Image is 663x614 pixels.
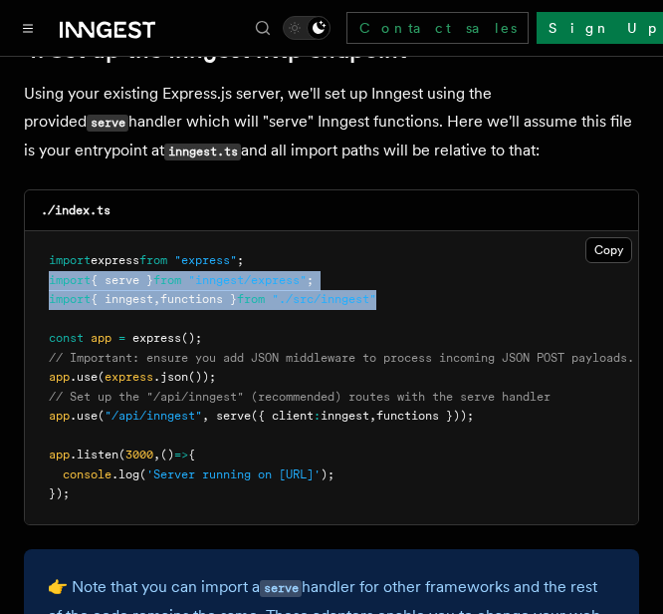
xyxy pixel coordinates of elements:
[91,273,153,287] span: { serve }
[251,16,275,40] button: Find something...
[98,409,105,423] span: (
[49,331,84,345] span: const
[188,448,195,461] span: {
[63,467,111,481] span: console
[91,292,153,306] span: { inngest
[49,486,70,500] span: });
[376,409,474,423] span: functions }));
[321,409,369,423] span: inngest
[237,253,244,267] span: ;
[91,331,111,345] span: app
[70,370,98,384] span: .use
[70,448,118,461] span: .listen
[160,448,174,461] span: ()
[369,409,376,423] span: ,
[153,292,160,306] span: ,
[105,370,153,384] span: express
[153,370,188,384] span: .json
[174,448,188,461] span: =>
[146,467,321,481] span: 'Server running on [URL]'
[49,370,70,384] span: app
[283,16,331,40] button: Toggle dark mode
[49,253,91,267] span: import
[585,237,632,263] button: Copy
[237,292,265,306] span: from
[188,370,216,384] span: ());
[164,144,241,160] code: inngest.ts
[153,448,160,461] span: ,
[153,273,181,287] span: from
[98,370,105,384] span: (
[118,331,125,345] span: =
[174,253,237,267] span: "express"
[91,253,139,267] span: express
[260,577,302,596] a: serve
[41,203,110,217] code: ./index.ts
[49,351,634,365] span: // Important: ensure you add JSON middleware to process incoming JSON POST payloads.
[87,115,128,132] code: serve
[307,273,314,287] span: ;
[49,409,70,423] span: app
[105,409,202,423] span: "/api/inngest"
[160,292,237,306] span: functions }
[49,390,551,404] span: // Set up the "/api/inngest" (recommended) routes with the serve handler
[111,467,139,481] span: .log
[251,409,314,423] span: ({ client
[139,253,167,267] span: from
[125,448,153,461] span: 3000
[24,80,639,165] p: Using your existing Express.js server, we'll set up Inngest using the provided handler which will...
[70,409,98,423] span: .use
[49,292,91,306] span: import
[181,331,202,345] span: ();
[49,448,70,461] span: app
[132,331,181,345] span: express
[16,16,40,40] button: Toggle navigation
[346,12,529,44] a: Contact sales
[216,409,251,423] span: serve
[321,467,334,481] span: );
[260,580,302,597] code: serve
[202,409,209,423] span: ,
[314,409,321,423] span: :
[272,292,376,306] span: "./src/inngest"
[49,273,91,287] span: import
[118,448,125,461] span: (
[188,273,307,287] span: "inngest/express"
[139,467,146,481] span: (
